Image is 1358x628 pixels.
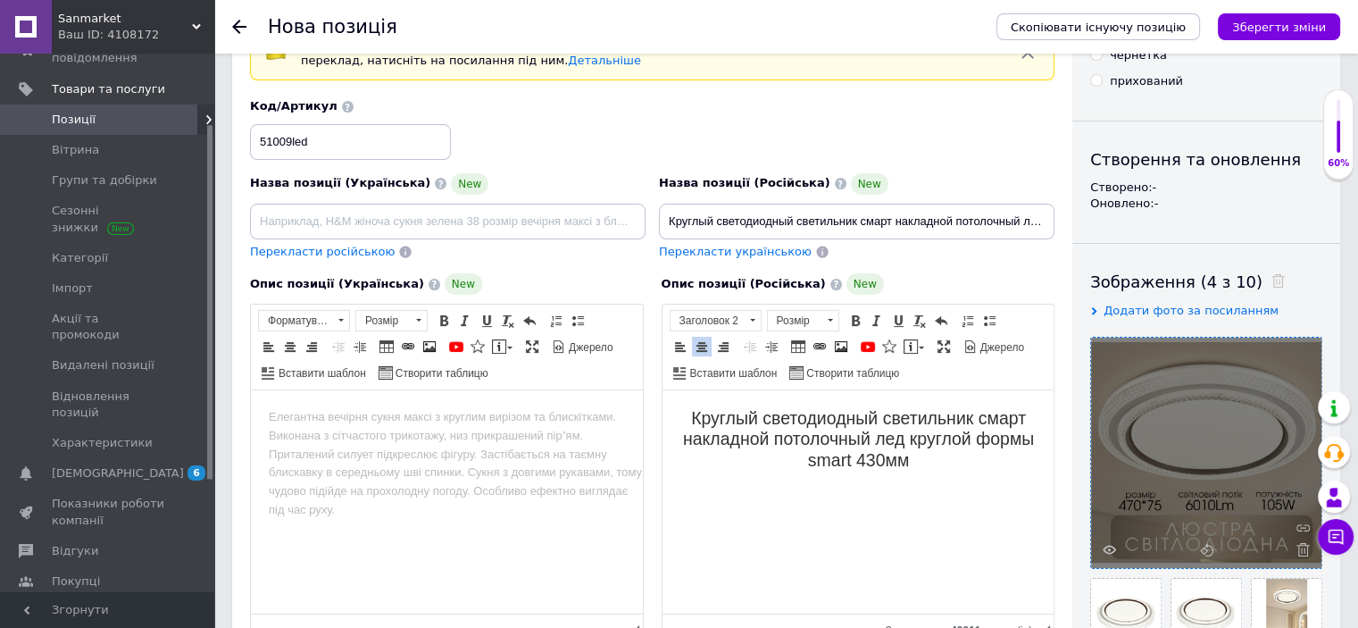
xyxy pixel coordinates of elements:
[350,337,370,356] a: Збільшити відступ
[52,543,98,559] span: Відгуки
[1318,519,1354,555] button: Чат з покупцем
[713,337,733,356] a: По правому краю
[804,366,899,381] span: Створити таблицю
[258,310,350,331] a: Форматування
[52,142,99,158] span: Вітрина
[787,363,902,382] a: Створити таблицю
[879,337,899,356] a: Вставити іконку
[1090,271,1322,293] div: Зображення (4 з 10)
[250,277,424,290] span: Опис позиції (Українська)
[1090,148,1322,171] div: Створення та оновлення
[867,311,887,331] a: Курсив (Ctrl+I)
[671,337,690,356] a: По лівому краю
[662,277,826,290] span: Опис позиції (Російська)
[455,311,475,331] a: Курсив (Ctrl+I)
[451,173,488,195] span: New
[662,390,1054,614] iframe: Редактор, 7AD6F97D-1AE0-405F-890A-6F28F4AD80E3
[52,281,93,297] span: Імпорт
[259,337,279,356] a: По лівому краю
[659,176,830,189] span: Назва позиції (Російська)
[762,337,781,356] a: Збільшити відступ
[1324,157,1353,170] div: 60%
[52,203,165,235] span: Сезонні знижки
[232,20,246,34] div: Повернутися назад
[1323,89,1354,180] div: 60% Якість заповнення
[931,311,951,331] a: Повернути (Ctrl+Z)
[301,37,946,67] span: При сохранении товара пустые поля будут переведены автоматически. Щоб вручну відправити поле на п...
[692,337,712,356] a: По центру
[1110,47,1167,63] div: чернетка
[846,273,884,295] span: New
[961,337,1028,356] a: Джерело
[566,340,613,356] span: Джерело
[568,311,587,331] a: Вставити/видалити маркований список
[268,16,397,38] h1: Нова позиція
[377,337,396,356] a: Таблиця
[355,310,428,331] a: Розмір
[768,311,821,331] span: Розмір
[1090,180,1322,196] div: Створено: -
[489,337,515,356] a: Вставити повідомлення
[259,363,369,382] a: Вставити шаблон
[52,250,108,266] span: Категорії
[958,311,978,331] a: Вставити/видалити нумерований список
[1104,304,1279,317] span: Додати фото за посиланням
[1090,196,1322,212] div: Оновлено: -
[568,54,641,67] a: Детальніше
[671,311,744,331] span: Заголовок 2
[810,337,829,356] a: Вставити/Редагувати посилання (Ctrl+L)
[445,273,482,295] span: New
[58,27,214,43] div: Ваш ID: 4108172
[398,337,418,356] a: Вставити/Редагувати посилання (Ctrl+L)
[280,337,300,356] a: По центру
[393,366,488,381] span: Створити таблицю
[901,337,927,356] a: Вставити повідомлення
[671,363,780,382] a: Вставити шаблон
[1218,13,1340,40] button: Зберегти зміни
[52,435,153,451] span: Характеристики
[659,204,1054,239] input: Наприклад, H&M жіноча сукня зелена 38 розмір вечірня максі з блискітками
[788,337,808,356] a: Таблиця
[250,245,395,258] span: Перекласти російською
[446,337,466,356] a: Додати відео з YouTube
[546,311,566,331] a: Вставити/видалити нумерований список
[420,337,439,356] a: Зображення
[187,465,205,481] span: 6
[996,13,1200,40] button: Скопіювати існуючу позицію
[1232,21,1326,34] i: Зберегти зміни
[687,366,778,381] span: Вставити шаблон
[468,337,487,356] a: Вставити іконку
[851,173,888,195] span: New
[910,311,929,331] a: Видалити форматування
[356,311,410,331] span: Розмір
[831,337,851,356] a: Зображення
[329,337,348,356] a: Зменшити відступ
[1011,21,1186,34] span: Скопіювати існуючу позицію
[259,311,332,331] span: Форматування
[670,310,762,331] a: Заголовок 2
[659,245,812,258] span: Перекласти українською
[250,176,430,189] span: Назва позиції (Українська)
[520,311,539,331] a: Повернути (Ctrl+Z)
[740,337,760,356] a: Зменшити відступ
[934,337,954,356] a: Максимізувати
[477,311,496,331] a: Підкреслений (Ctrl+U)
[52,81,165,97] span: Товари та послуги
[52,112,96,128] span: Позиції
[52,496,165,528] span: Показники роботи компанії
[52,172,157,188] span: Групи та добірки
[52,389,165,421] span: Відновлення позицій
[52,357,154,373] span: Видалені позиції
[1110,73,1183,89] div: прихований
[858,337,878,356] a: Додати відео з YouTube
[888,311,908,331] a: Підкреслений (Ctrl+U)
[434,311,454,331] a: Жирний (Ctrl+B)
[52,465,184,481] span: [DEMOGRAPHIC_DATA]
[250,204,646,239] input: Наприклад, H&M жіноча сукня зелена 38 розмір вечірня максі з блискітками
[846,311,865,331] a: Жирний (Ctrl+B)
[376,363,491,382] a: Створити таблицю
[549,337,616,356] a: Джерело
